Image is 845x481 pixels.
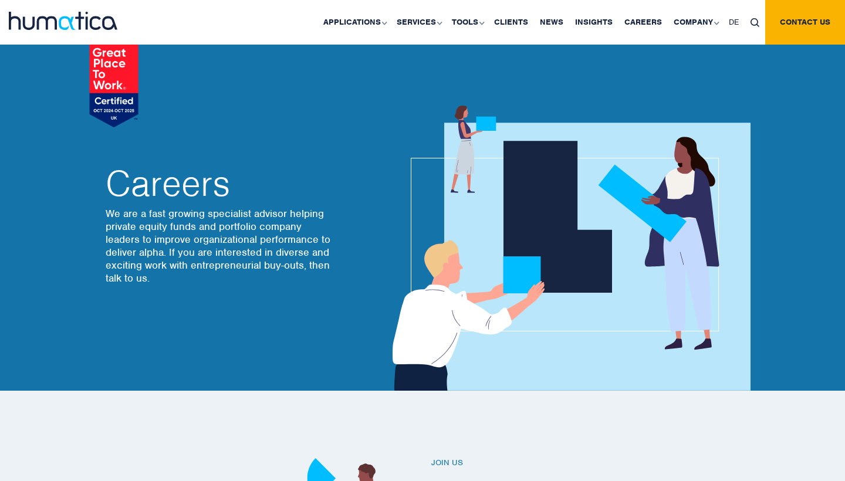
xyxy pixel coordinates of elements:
[106,166,334,201] h2: Careers
[431,458,748,468] h6: Join us
[751,18,759,27] img: search_icon
[9,12,117,30] img: logo
[381,106,751,391] img: about_banner1
[729,17,739,27] span: DE
[106,207,334,284] p: We are a fast growing specialist advisor helping private equity funds and portfolio company leade...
